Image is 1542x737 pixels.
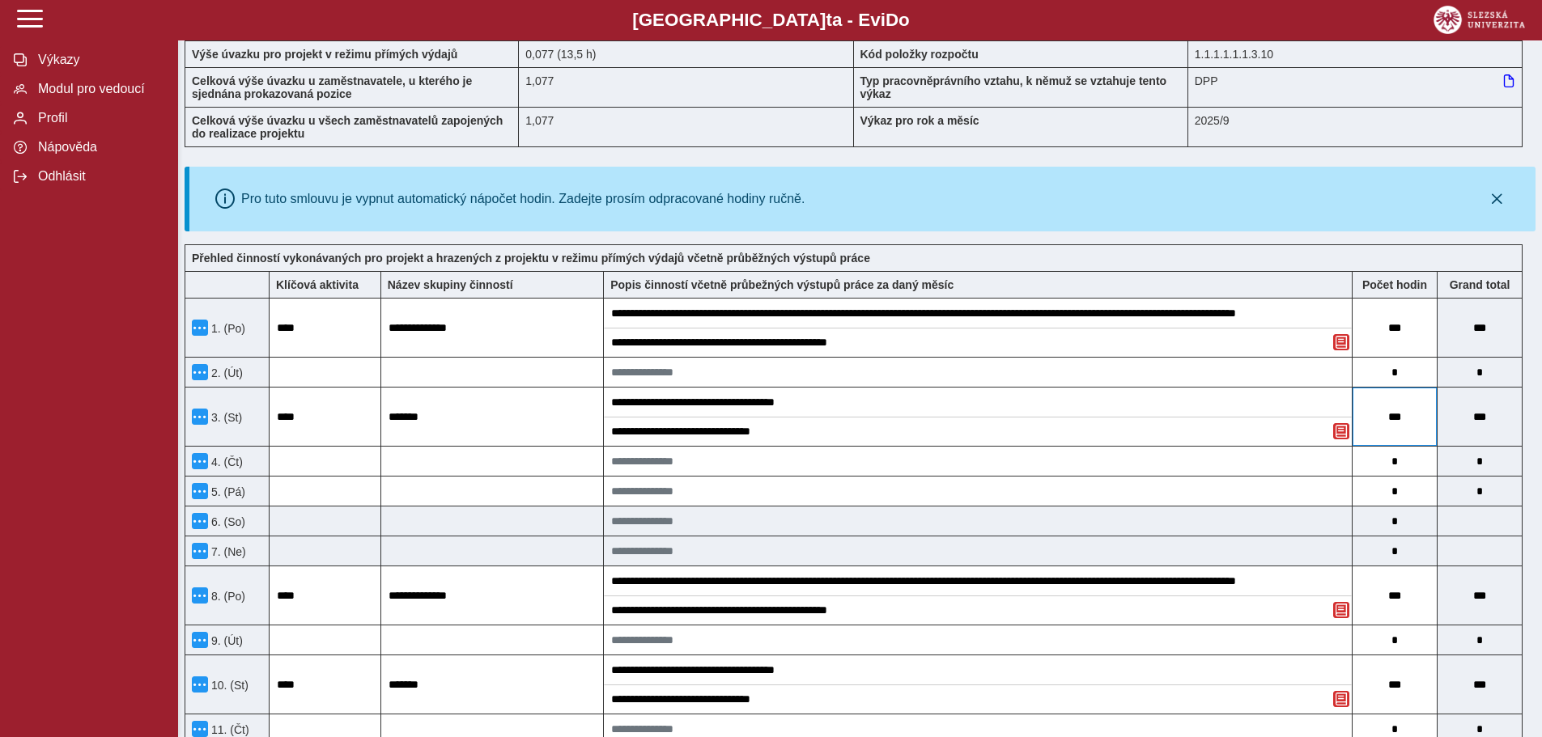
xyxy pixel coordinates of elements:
button: Menu [192,543,208,559]
span: D [886,10,898,30]
b: Název skupiny činností [388,278,513,291]
b: Počet hodin [1353,278,1437,291]
button: Menu [192,632,208,648]
span: t [826,10,831,30]
div: 2025/9 [1188,107,1523,147]
b: Celková výše úvazku u zaměstnavatele, u kterého je sjednána prokazovaná pozice [192,74,472,100]
span: o [898,10,910,30]
button: Menu [192,587,208,604]
span: 6. (So) [208,515,245,528]
span: 9. (Út) [208,634,243,647]
button: Menu [192,513,208,529]
button: Menu [192,483,208,499]
button: Odstranit poznámku [1333,691,1349,707]
b: Popis činností včetně průbežných výstupů práce za daný měsíc [610,278,954,291]
button: Odstranit poznámku [1333,602,1349,618]
button: Menu [192,676,208,693]
span: 3. (St) [208,411,242,424]
b: Celková výše úvazku u všech zaměstnavatelů zapojených do realizace projektu [192,114,503,140]
button: Menu [192,364,208,380]
span: Nápověda [33,140,164,155]
span: 10. (St) [208,679,249,692]
div: DPP [1188,67,1523,107]
span: 11. (Čt) [208,723,249,736]
span: 4. (Čt) [208,455,243,468]
button: Odstranit poznámku [1333,334,1349,350]
div: 1,077 [519,107,853,147]
span: Profil [33,111,164,125]
b: Výkaz pro rok a měsíc [860,114,979,127]
b: Výše úvazku pro projekt v režimu přímých výdajů [192,48,457,61]
span: Odhlásit [33,169,164,184]
button: Menu [192,409,208,425]
button: Menu [192,453,208,469]
span: 7. (Ne) [208,545,246,558]
span: 8. (Po) [208,590,245,603]
b: Klíčová aktivita [276,278,359,291]
div: 1,077 [519,67,853,107]
span: 5. (Pá) [208,485,245,498]
span: Modul pro vedoucí [33,82,164,96]
b: Přehled činností vykonávaných pro projekt a hrazených z projektu v režimu přímých výdajů včetně p... [192,252,870,265]
b: Suma za den přes všechny výkazy [1438,278,1522,291]
span: 1. (Po) [208,322,245,335]
span: Výkazy [33,53,164,67]
div: Pro tuto smlouvu je vypnut automatický nápočet hodin. Zadejte prosím odpracované hodiny ručně. [241,192,805,206]
b: [GEOGRAPHIC_DATA] a - Evi [49,10,1493,31]
span: 2. (Út) [208,366,243,379]
b: Typ pracovněprávního vztahu, k němuž se vztahuje tento výkaz [860,74,1167,100]
button: Menu [192,320,208,336]
div: 1.1.1.1.1.1.3.10 [1188,40,1523,67]
div: 0,616 h / den. 3,08 h / týden. [519,40,853,67]
button: Menu [192,721,208,737]
b: Kód položky rozpočtu [860,48,979,61]
img: logo_web_su.png [1434,6,1525,34]
button: Odstranit poznámku [1333,423,1349,439]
